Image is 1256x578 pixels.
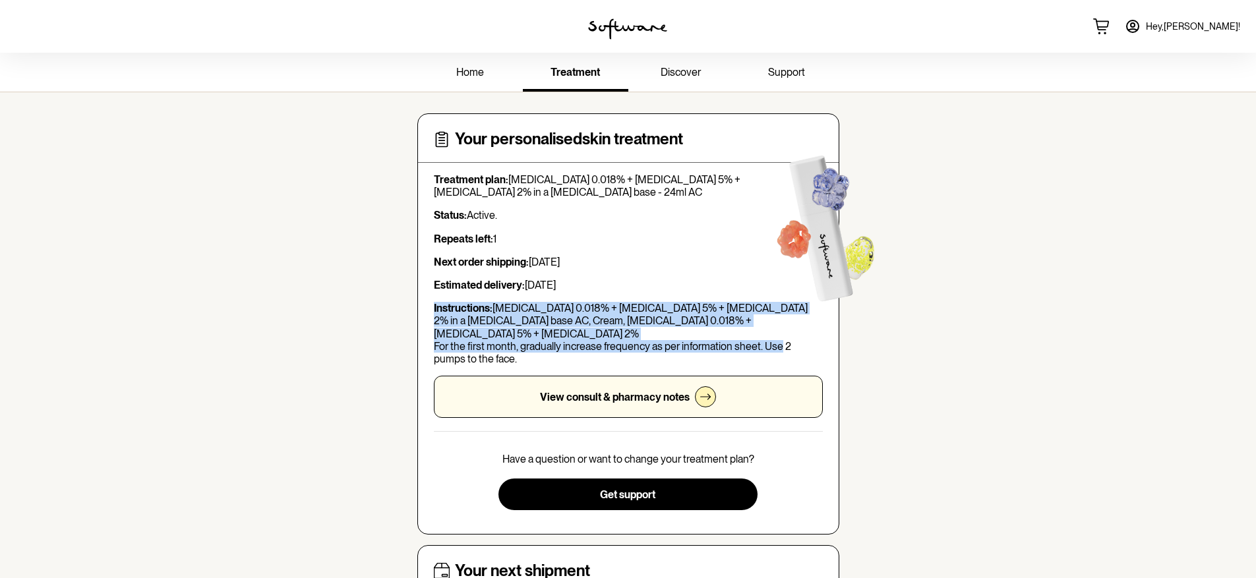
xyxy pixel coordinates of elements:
[434,279,525,291] strong: Estimated delivery:
[551,66,600,78] span: treatment
[498,478,758,510] button: Get support
[540,391,690,403] p: View consult & pharmacy notes
[600,488,655,501] span: Get support
[434,233,823,245] p: 1
[661,66,701,78] span: discover
[434,256,529,268] strong: Next order shipping:
[417,55,523,92] a: home
[434,233,493,245] strong: Repeats left:
[502,453,754,465] p: Have a question or want to change your treatment plan?
[455,130,683,149] h4: Your personalised skin treatment
[734,55,839,92] a: support
[434,279,823,291] p: [DATE]
[434,256,823,268] p: [DATE]
[1146,21,1240,32] span: Hey, [PERSON_NAME] !
[434,302,823,365] p: [MEDICAL_DATA] 0.018% + [MEDICAL_DATA] 5% + [MEDICAL_DATA] 2% in a [MEDICAL_DATA] base AC, Cream,...
[523,55,628,92] a: treatment
[456,66,484,78] span: home
[1117,11,1248,42] a: Hey,[PERSON_NAME]!
[434,209,467,221] strong: Status:
[434,209,823,221] p: Active.
[768,66,805,78] span: support
[434,173,508,186] strong: Treatment plan:
[588,18,667,40] img: software logo
[628,55,734,92] a: discover
[749,130,897,319] img: Software treatment bottle
[434,302,493,314] strong: Instructions:
[434,173,823,198] p: [MEDICAL_DATA] 0.018% + [MEDICAL_DATA] 5% + [MEDICAL_DATA] 2% in a [MEDICAL_DATA] base - 24ml AC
